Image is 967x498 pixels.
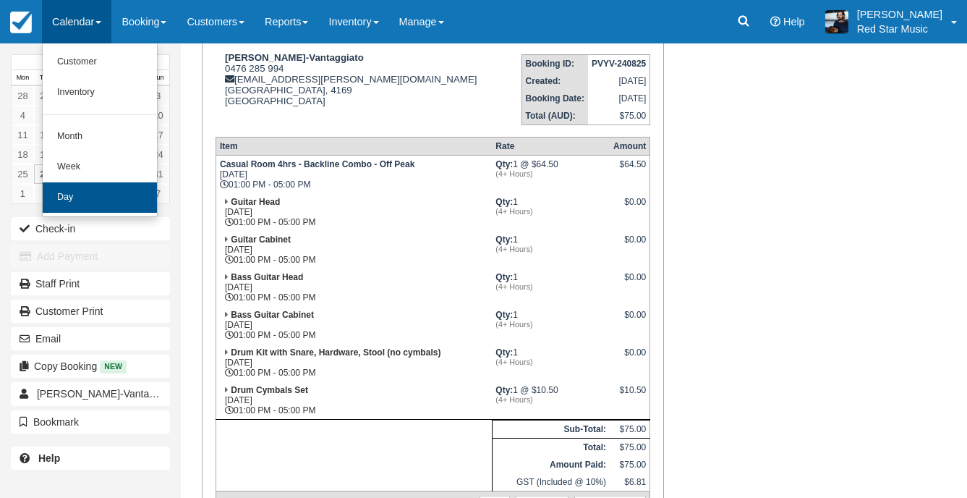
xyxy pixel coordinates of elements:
strong: Qty [495,272,513,282]
span: New [100,360,127,373]
div: $64.50 [613,159,646,181]
a: 18 [12,145,34,164]
em: (4+ Hours) [495,169,606,178]
a: 3 [147,86,169,106]
strong: Drum Cymbals Set [231,385,308,395]
a: 29 [34,86,56,106]
b: Help [38,452,60,464]
strong: Bass Guitar Head [231,272,303,282]
a: 25 [12,164,34,184]
strong: Bass Guitar Cabinet [231,310,314,320]
strong: Qty [495,385,513,395]
a: Week [43,152,157,182]
td: [DATE] 01:00 PM - 05:00 PM [216,193,492,231]
em: (4+ Hours) [495,282,606,291]
img: checkfront-main-nav-mini-logo.png [10,12,32,33]
a: Day [43,182,157,213]
td: [DATE] 01:00 PM - 05:00 PM [216,344,492,381]
span: Help [783,16,805,28]
a: Inventory [43,77,157,108]
td: [DATE] 01:00 PM - 05:00 PM [216,306,492,344]
td: $75.00 [588,107,650,125]
td: [DATE] 01:00 PM - 05:00 PM [216,381,492,420]
button: Email [11,327,170,350]
strong: Qty [495,235,513,245]
th: Total: [492,438,610,456]
div: $0.00 [613,235,646,256]
strong: Guitar Cabinet [231,235,291,245]
td: [DATE] 01:00 PM - 05:00 PM [216,231,492,269]
a: 7 [147,184,169,203]
a: 24 [147,145,169,164]
td: GST (Included @ 10%) [492,473,610,491]
th: Mon [12,70,34,86]
a: 10 [147,106,169,125]
strong: Qty [495,310,513,320]
th: Amount [610,137,650,155]
td: 1 [492,269,610,306]
td: $6.81 [610,473,650,491]
a: 5 [34,106,56,125]
td: [DATE] [588,72,650,90]
em: (4+ Hours) [495,395,606,404]
td: $75.00 [610,438,650,456]
a: 11 [12,125,34,145]
th: Tue [34,70,56,86]
strong: [PERSON_NAME]-Vantaggiato [225,52,364,63]
a: 2 [34,184,56,203]
a: [PERSON_NAME]-Vantaggiato [11,382,170,405]
td: 1 [492,193,610,231]
strong: PVYV-240825 [592,59,646,69]
span: [PERSON_NAME]-Vantaggiato [37,388,177,400]
th: Sub-Total: [492,420,610,438]
td: $75.00 [610,420,650,438]
a: 1 [12,184,34,203]
p: [PERSON_NAME] [857,7,942,22]
i: Help [770,17,780,27]
a: 4 [12,106,34,125]
strong: Qty [495,197,513,207]
button: Add Payment [11,245,170,268]
em: (4+ Hours) [495,358,606,366]
td: [DATE] [588,90,650,107]
th: Item [216,137,492,155]
th: Booking ID: [521,54,588,72]
a: Help [11,447,170,470]
a: Customer [43,47,157,77]
a: 31 [147,164,169,184]
th: Booking Date: [521,90,588,107]
strong: Casual Room 4hrs - Backline Combo - Off Peak [220,159,414,169]
button: Check-in [11,217,170,240]
th: Created: [521,72,588,90]
em: (4+ Hours) [495,320,606,329]
ul: Calendar [42,43,158,217]
td: 1 [492,231,610,269]
strong: Qty [495,159,513,169]
a: Staff Print [11,272,170,295]
td: [DATE] 01:00 PM - 05:00 PM [216,155,492,193]
em: (4+ Hours) [495,207,606,216]
img: A1 [825,10,848,33]
strong: Guitar Head [231,197,280,207]
th: Amount Paid: [492,456,610,473]
button: Copy Booking New [11,355,170,378]
td: 1 [492,306,610,344]
strong: Qty [495,347,513,358]
td: 1 @ $64.50 [492,155,610,193]
div: $0.00 [613,310,646,332]
a: 28 [12,86,34,106]
strong: Drum Kit with Snare, Hardware, Stool (no cymbals) [231,347,440,358]
a: 19 [34,145,56,164]
a: Month [43,122,157,152]
em: (4+ Hours) [495,245,606,253]
td: $75.00 [610,456,650,473]
a: 12 [34,125,56,145]
button: Bookmark [11,410,170,434]
a: Customer Print [11,300,170,323]
p: Red Star Music [857,22,942,36]
td: 1 [492,344,610,381]
div: 0476 285 994 [EMAIL_ADDRESS][PERSON_NAME][DOMAIN_NAME] [GEOGRAPHIC_DATA], 4169 [GEOGRAPHIC_DATA] [216,52,506,124]
div: $0.00 [613,197,646,219]
div: $0.00 [613,347,646,369]
div: $10.50 [613,385,646,407]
